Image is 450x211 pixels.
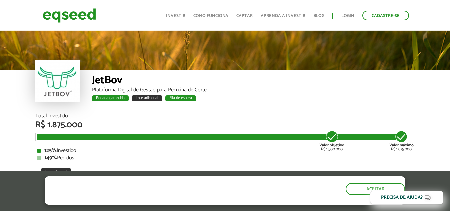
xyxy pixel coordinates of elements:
[346,183,405,195] button: Aceitar
[319,142,344,148] strong: Valor objetivo
[389,130,414,151] div: R$ 1.875.000
[35,121,415,129] div: R$ 1.875.000
[166,14,185,18] a: Investir
[44,153,57,162] strong: 149%
[92,87,415,93] div: Plataforma Digital de Gestão para Pecuária de Corte
[236,14,253,18] a: Captar
[45,176,261,197] h5: O site da EqSeed utiliza cookies para melhorar sua navegação.
[165,95,196,101] div: Fila de espera
[133,199,210,205] a: política de privacidade e de cookies
[132,95,162,101] div: Lote adicional
[35,113,415,119] div: Total Investido
[319,130,344,151] div: R$ 1.500.000
[341,14,354,18] a: Login
[92,75,415,87] div: JetBov
[41,168,71,175] div: Lote adicional
[362,11,409,20] a: Cadastre-se
[43,7,96,24] img: EqSeed
[44,146,57,155] strong: 125%
[261,14,305,18] a: Aprenda a investir
[45,198,261,205] p: Ao clicar em "aceitar", você aceita nossa .
[389,142,414,148] strong: Valor máximo
[37,155,413,161] div: Pedidos
[313,14,324,18] a: Blog
[37,148,413,153] div: Investido
[193,14,228,18] a: Como funciona
[92,95,129,101] div: Rodada garantida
